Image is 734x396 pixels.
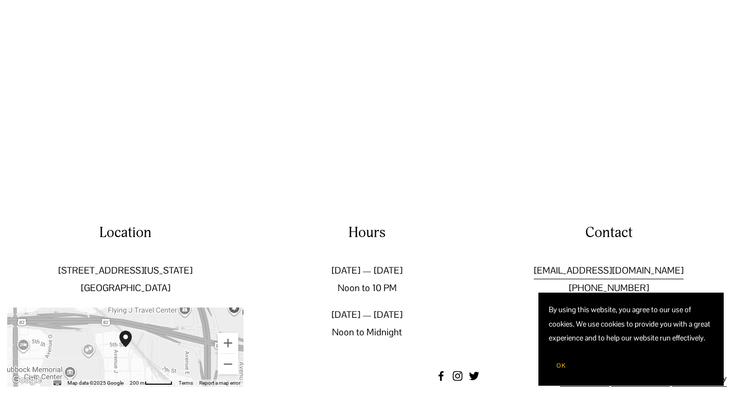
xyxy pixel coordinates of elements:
button: OK [549,356,573,375]
p: [DATE] — [DATE] Noon to Midnight [249,306,485,341]
p: | | [521,371,727,387]
span: Map data ©2025 Google [67,380,124,386]
button: Zoom in [218,333,238,353]
div: Two Docs Brewing Co. 502 Texas Avenue Lubbock, TX, 79401, United States [119,331,144,364]
h4: Location [7,223,243,243]
p: [DATE] — [DATE] Noon to 10 PM [249,262,485,297]
span: 200 m [130,380,145,386]
a: Terms [179,380,193,386]
a: Report a map error [199,380,240,386]
a: twitter-unauth [469,371,479,381]
h4: Hours [249,223,485,243]
section: Cookie banner [538,293,724,386]
button: Keyboard shortcuts [54,380,61,387]
a: Facebook [436,371,446,381]
p: By using this website, you agree to our use of cookies. We use cookies to provide you with a grea... [549,303,713,346]
a: [PHONE_NUMBER] [569,279,649,297]
span: OK [556,362,566,370]
button: Zoom out [218,354,238,374]
h4: Contact [491,223,727,243]
a: Open this area in Google Maps (opens a new window) [10,373,44,387]
img: Google [10,373,44,387]
button: Map Scale: 200 m per 50 pixels [127,380,176,387]
p: [STREET_ADDRESS][US_STATE] [GEOGRAPHIC_DATA] [7,262,243,297]
a: instagram-unauth [452,371,463,381]
a: [EMAIL_ADDRESS][DOMAIN_NAME] [534,262,684,279]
